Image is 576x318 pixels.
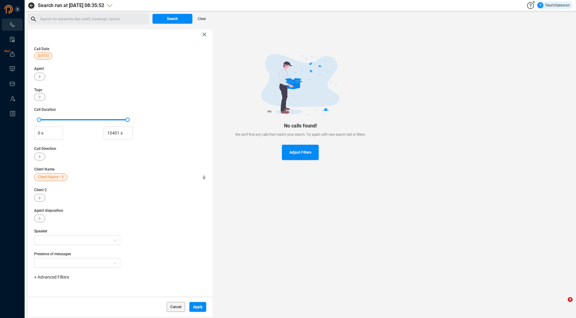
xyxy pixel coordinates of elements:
[170,302,181,312] span: Cancel
[152,14,192,24] button: Search
[189,302,206,312] button: Apply
[34,251,120,257] span: Presence of messages
[282,145,319,160] button: Adjust Filters
[568,297,573,302] span: 3
[38,132,563,137] div: We can't find any calls that match your search. Try again with new search text or filters.
[2,18,23,31] li: Interactions
[34,167,206,172] span: Client Name
[38,2,104,9] span: Search run at [DATE] 08:35:52
[34,107,206,112] span: Call Duration
[167,302,185,312] button: Cancel
[192,14,211,24] button: Clear
[2,48,23,60] li: Exports
[2,78,23,90] li: Inbox
[34,47,49,51] span: Call Date
[198,14,206,24] span: Clear
[34,208,206,213] span: Agent disposition
[34,88,42,92] span: Tags
[193,302,203,312] span: Apply
[38,173,64,181] span: Client Name • 9
[2,33,23,46] li: Smart Reports
[4,5,38,14] img: prodigal-logo
[34,66,206,71] span: Agent
[34,187,206,193] span: Client 2
[537,2,570,8] div: Yaurichjesurun
[167,14,178,24] span: Search
[34,228,120,234] span: Speaker
[38,52,49,60] span: [DATE]
[34,275,69,280] span: + Advanced Filters
[9,51,15,57] a: New!
[290,145,311,160] span: Adjust Filters
[539,2,542,8] span: Y
[38,123,563,129] div: No calls found!
[2,63,23,75] li: Visuals
[555,297,570,312] iframe: Intercom live chat
[34,146,206,151] span: Call Direction
[4,45,10,57] span: New!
